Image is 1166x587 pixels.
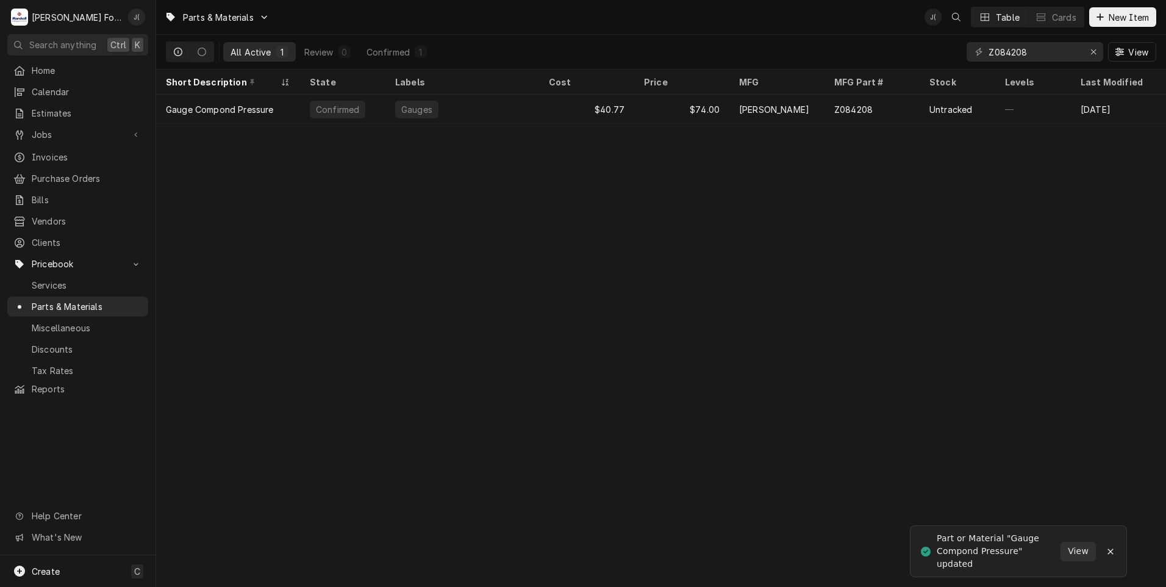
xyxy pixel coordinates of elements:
[110,38,126,51] span: Ctrl
[7,379,148,399] a: Reports
[32,107,142,120] span: Estimates
[32,151,142,164] span: Invoices
[32,510,141,522] span: Help Center
[7,147,148,167] a: Invoices
[32,383,142,395] span: Reports
[929,76,983,88] div: Stock
[11,9,28,26] div: M
[7,232,148,253] a: Clients
[135,38,140,51] span: K
[7,168,148,189] a: Purchase Orders
[946,7,966,27] button: Open search
[11,9,28,26] div: Marshall Food Equipment Service's Avatar
[32,64,142,77] span: Home
[7,82,148,102] a: Calendar
[32,11,121,24] div: [PERSON_NAME] Food Equipment Service
[1106,11,1151,24] span: New Item
[834,76,907,88] div: MFG Part #
[925,9,942,26] div: J(
[32,322,142,334] span: Miscellaneous
[1081,76,1154,88] div: Last Modified
[989,42,1080,62] input: Keyword search
[304,46,334,59] div: Review
[32,279,142,292] span: Services
[395,76,529,88] div: Labels
[995,95,1071,124] div: —
[7,527,148,547] a: Go to What's New
[7,60,148,81] a: Home
[7,254,148,274] a: Go to Pricebook
[937,532,1060,571] div: Part or Material "Gauge Compond Pressure" updated
[32,236,142,249] span: Clients
[32,364,142,377] span: Tax Rates
[7,297,148,317] a: Parts & Materials
[417,46,424,59] div: 1
[32,343,142,356] span: Discounts
[7,190,148,210] a: Bills
[7,361,148,381] a: Tax Rates
[183,11,254,24] span: Parts & Materials
[644,76,717,88] div: Price
[739,103,809,116] div: [PERSON_NAME]
[7,275,148,295] a: Services
[7,34,148,56] button: Search anythingCtrlK
[367,46,410,59] div: Confirmed
[7,318,148,338] a: Miscellaneous
[128,9,145,26] div: J(
[310,76,373,88] div: State
[32,172,142,185] span: Purchase Orders
[1126,46,1151,59] span: View
[929,103,972,116] div: Untracked
[7,103,148,123] a: Estimates
[1005,76,1059,88] div: Levels
[160,7,274,27] a: Go to Parts & Materials
[341,46,348,59] div: 0
[1052,11,1076,24] div: Cards
[279,46,286,59] div: 1
[32,531,141,544] span: What's New
[134,565,140,578] span: C
[231,46,271,59] div: All Active
[128,9,145,26] div: Jeff Debigare (109)'s Avatar
[32,257,124,270] span: Pricebook
[1084,42,1103,62] button: Erase input
[1108,42,1156,62] button: View
[739,76,812,88] div: MFG
[1060,542,1096,561] button: View
[166,76,278,88] div: Short Description
[834,103,873,116] div: Z084208
[1071,95,1166,124] div: [DATE]
[32,566,60,577] span: Create
[7,211,148,231] a: Vendors
[32,128,124,141] span: Jobs
[32,85,142,98] span: Calendar
[7,506,148,526] a: Go to Help Center
[539,95,634,124] div: $40.77
[1065,545,1091,558] span: View
[32,215,142,228] span: Vendors
[32,300,142,313] span: Parts & Materials
[925,9,942,26] div: Jeff Debigare (109)'s Avatar
[400,103,434,116] div: Gauges
[7,124,148,145] a: Go to Jobs
[315,103,360,116] div: Confirmed
[32,193,142,206] span: Bills
[7,339,148,359] a: Discounts
[1089,7,1156,27] button: New Item
[29,38,96,51] span: Search anything
[166,103,274,116] div: Gauge Compond Pressure
[634,95,729,124] div: $74.00
[549,76,622,88] div: Cost
[996,11,1020,24] div: Table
